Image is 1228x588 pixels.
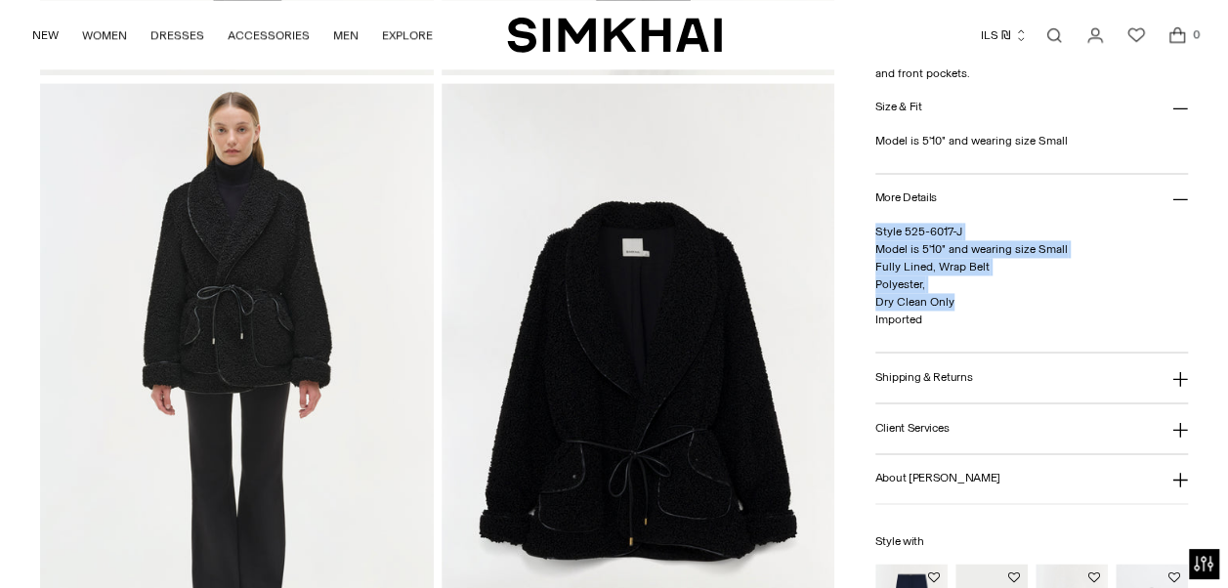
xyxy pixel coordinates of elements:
[82,14,127,57] a: WOMEN
[875,101,922,113] h3: Size & Fit
[1168,572,1180,584] button: Add to Wishlist
[875,132,1188,149] p: Model is 5'10" and wearing size Small
[928,572,940,584] button: Add to Wishlist
[875,226,1068,327] span: Style 525-6017-J Model is 5'10" and wearing size Small Fully Lined, Wrap Belt Polyester, Dry Clea...
[875,473,1000,485] h3: About [PERSON_NAME]
[32,14,59,57] a: NEW
[333,14,359,57] a: MEN
[875,82,1188,132] button: Size & Fit
[981,14,1028,57] button: ILS ₪
[1035,16,1074,55] a: Open search modal
[382,14,433,57] a: EXPLORE
[1158,16,1197,55] a: Open cart modal
[150,14,204,57] a: DRESSES
[1117,16,1156,55] a: Wishlist
[875,403,1188,453] button: Client Services
[875,536,1188,549] h6: Style with
[1076,16,1115,55] a: Go to the account page
[875,422,950,435] h3: Client Services
[1008,572,1020,584] button: Add to Wishlist
[875,371,973,384] h3: Shipping & Returns
[507,16,722,54] a: SIMKHAI
[875,354,1188,403] button: Shipping & Returns
[875,174,1188,224] button: More Details
[875,454,1188,504] button: About [PERSON_NAME]
[875,192,937,205] h3: More Details
[228,14,310,57] a: ACCESSORIES
[1088,572,1100,584] button: Add to Wishlist
[1187,25,1205,43] span: 0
